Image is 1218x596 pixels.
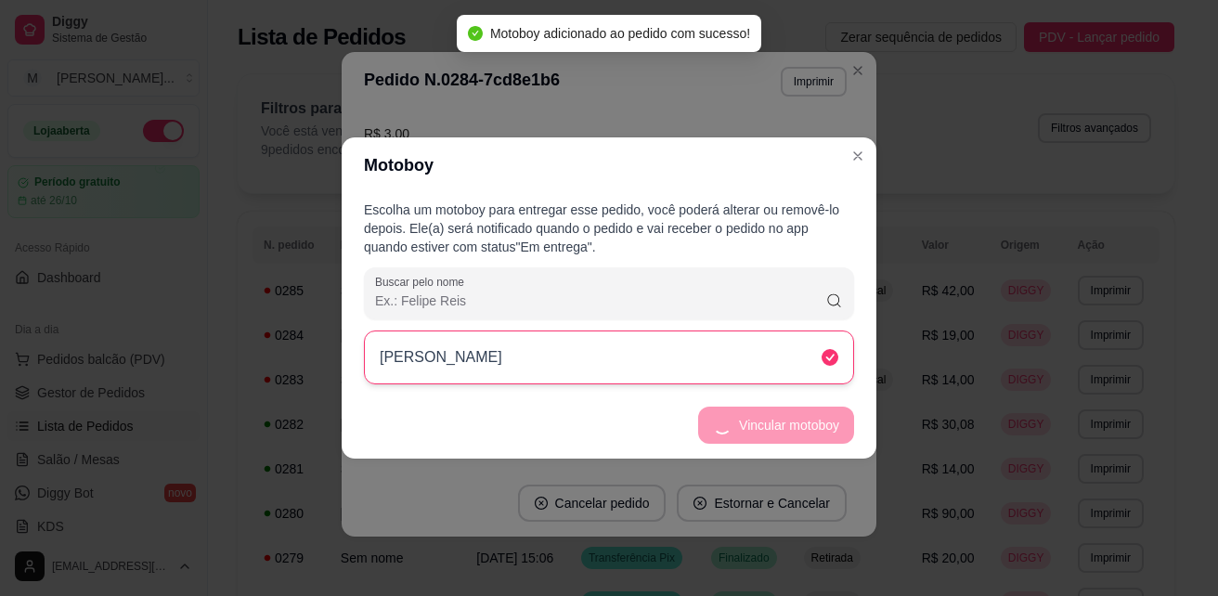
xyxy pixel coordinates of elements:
[364,201,854,256] p: Escolha um motoboy para entregar esse pedido, você poderá alterar ou removê-lo depois. Ele(a) ser...
[490,26,750,41] span: Motoboy adicionado ao pedido com sucesso!
[375,292,825,310] input: Buscar pelo nome
[843,141,873,171] button: Close
[380,346,502,369] p: [PERSON_NAME]
[342,137,876,193] header: Motoboy
[468,26,483,41] span: check-circle
[375,274,471,290] label: Buscar pelo nome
